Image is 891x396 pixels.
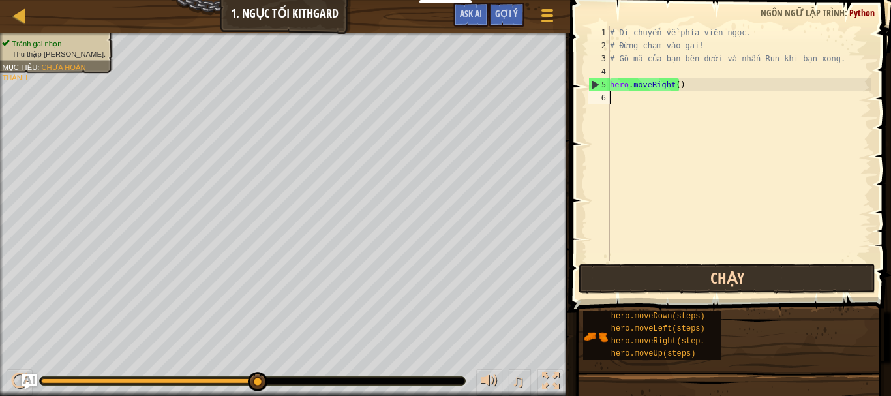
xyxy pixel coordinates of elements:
div: 1 [588,26,610,39]
button: Bật tắt chế độ toàn màn hình [537,369,564,396]
button: Ask AI [22,374,37,389]
span: Thu thập [PERSON_NAME]. [12,50,106,58]
button: Chạy [579,264,875,294]
li: Tránh gai nhọn [2,38,106,49]
span: hero.moveDown(steps) [611,312,705,321]
span: Tránh gai nhọn [12,39,62,48]
span: hero.moveRight(steps) [611,337,710,346]
div: 6 [588,91,610,104]
span: : [845,7,849,19]
div: 2 [588,39,610,52]
span: Python [849,7,875,19]
span: Chưa hoàn thành [2,63,85,82]
span: Mục tiêu [2,63,37,71]
button: ♫ [509,369,531,396]
button: Ask AI [453,3,489,27]
li: Thu thập viên ngọc. [2,49,106,59]
button: Ctrl + P: Play [7,369,33,396]
span: Gợi ý [495,7,518,20]
button: Tùy chỉnh âm lượng [476,369,502,396]
div: 4 [588,65,610,78]
div: 5 [589,78,610,91]
div: 3 [588,52,610,65]
span: hero.moveLeft(steps) [611,324,705,333]
button: Hiện game menu [531,3,564,33]
span: ♫ [511,371,524,391]
span: hero.moveUp(steps) [611,349,696,358]
span: : [37,63,41,71]
span: Ngôn ngữ lập trình [761,7,845,19]
span: Ask AI [460,7,482,20]
img: portrait.png [583,324,608,349]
